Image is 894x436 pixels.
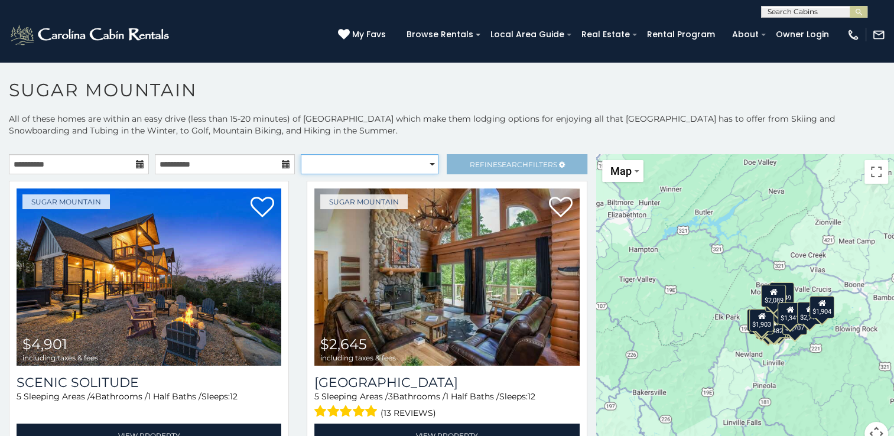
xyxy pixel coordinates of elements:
span: My Favs [352,28,386,41]
span: 3 [388,391,393,402]
span: Map [610,165,632,177]
span: Search [498,160,528,169]
span: 12 [528,391,535,402]
span: Refine Filters [470,160,557,169]
a: Scenic Solitude $4,901 including taxes & fees [17,188,281,366]
a: Add to favorites [549,196,573,220]
div: $1,341 [778,302,802,325]
img: mail-regular-white.png [872,28,885,41]
a: Sugar Mountain [22,194,110,209]
div: $2,089 [761,285,786,307]
img: Grouse Moor Lodge [314,188,579,366]
div: $2,714 [797,302,822,324]
img: phone-regular-white.png [847,28,860,41]
img: Scenic Solitude [17,188,281,366]
div: $2,634 [749,312,773,334]
a: Sugar Mountain [320,194,408,209]
div: $1,904 [810,295,834,318]
a: About [726,25,765,44]
a: RefineSearchFilters [447,154,587,174]
a: My Favs [338,28,389,41]
div: $2,676 [747,309,772,331]
img: White-1-2.png [9,23,173,47]
span: (13 reviews) [381,405,436,421]
span: $4,901 [22,336,67,353]
span: 4 [90,391,95,402]
span: $2,645 [320,336,367,353]
span: including taxes & fees [22,354,98,362]
a: Scenic Solitude [17,375,281,391]
span: including taxes & fees [320,354,396,362]
button: Change map style [602,160,643,182]
div: $2,349 [769,282,794,304]
div: $6,977 [765,295,789,318]
h3: Grouse Moor Lodge [314,375,579,391]
a: Owner Login [770,25,835,44]
div: $1,482 [760,315,785,337]
div: Sleeping Areas / Bathrooms / Sleeps: [314,391,579,421]
a: Add to favorites [251,196,274,220]
a: Browse Rentals [401,25,479,44]
span: 5 [17,391,21,402]
a: Real Estate [576,25,636,44]
span: 12 [230,391,238,402]
div: $1,707 [782,313,807,335]
div: $4,901 [755,316,780,339]
a: Rental Program [641,25,721,44]
a: Grouse Moor Lodge $2,645 including taxes & fees [314,188,579,366]
div: $1,903 [749,309,774,331]
div: Sleeping Areas / Bathrooms / Sleeps: [17,391,281,421]
a: [GEOGRAPHIC_DATA] [314,375,579,391]
span: 1 Half Baths / [148,391,201,402]
a: Local Area Guide [485,25,570,44]
span: 5 [314,391,319,402]
button: Toggle fullscreen view [864,160,888,184]
span: 1 Half Baths / [446,391,499,402]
